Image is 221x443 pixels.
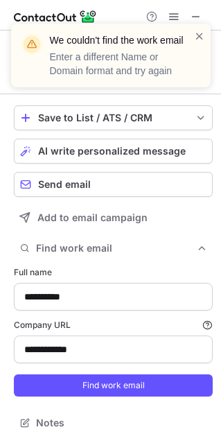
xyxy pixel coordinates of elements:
[37,212,148,223] span: Add to email campaign
[14,266,213,279] label: Full name
[50,50,177,78] p: Enter a different Name or Domain format and try again
[36,417,207,429] span: Notes
[14,319,213,331] label: Company URL
[14,139,213,164] button: AI write personalized message
[14,205,213,230] button: Add to email campaign
[14,413,213,433] button: Notes
[14,172,213,197] button: Send email
[14,374,213,397] button: Find work email
[50,33,177,47] header: We couldn't find the work email
[38,179,91,190] span: Send email
[36,242,196,254] span: Find work email
[38,146,186,157] span: AI write personalized message
[38,112,188,123] div: Save to List / ATS / CRM
[21,33,43,55] img: warning
[14,238,213,258] button: Find work email
[14,105,213,130] button: save-profile-one-click
[14,8,97,25] img: ContactOut v5.3.10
